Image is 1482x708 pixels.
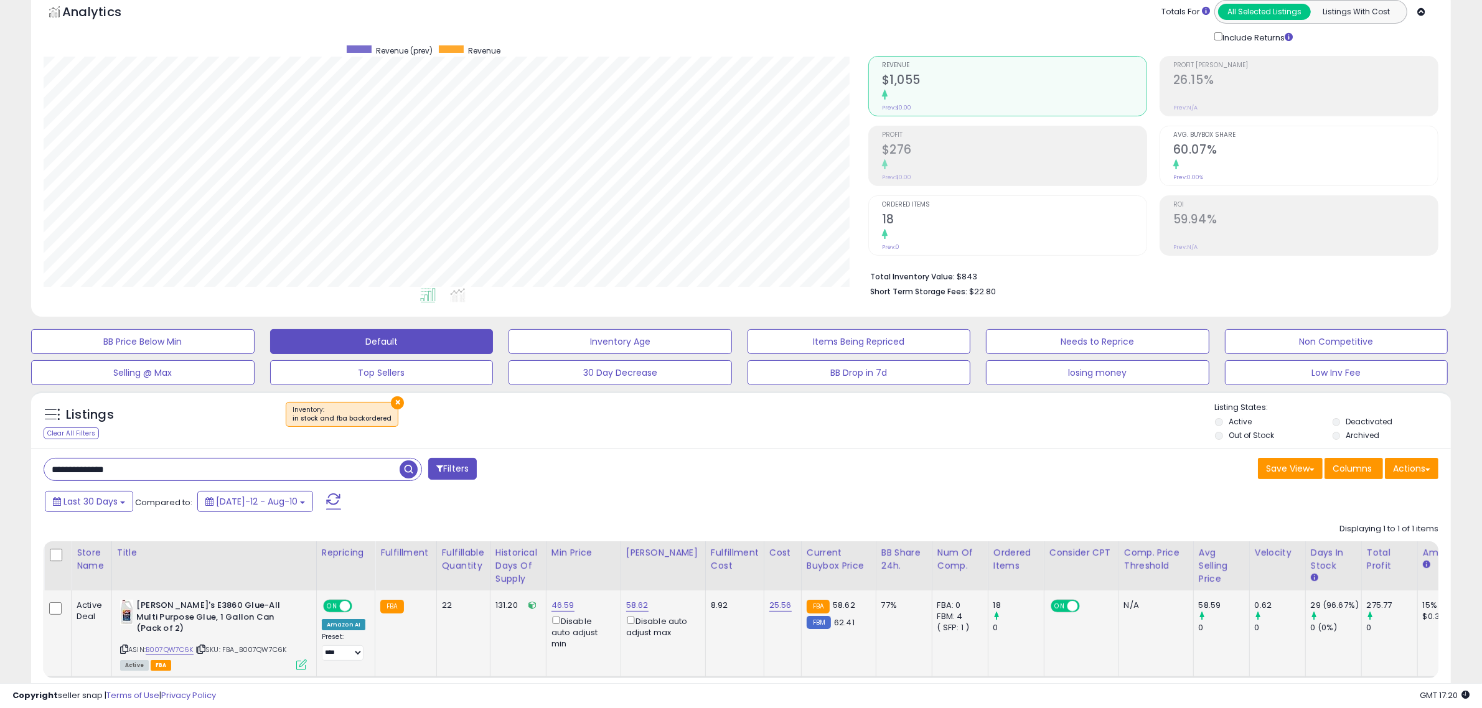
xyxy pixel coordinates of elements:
[495,546,541,585] div: Historical Days Of Supply
[833,599,855,611] span: 58.62
[711,546,759,572] div: Fulfillment Cost
[834,617,855,628] span: 62.41
[882,174,911,181] small: Prev: $0.00
[324,601,340,612] span: ON
[807,616,831,629] small: FBM
[322,633,365,661] div: Preset:
[146,645,194,655] a: B007QW7C6K
[1346,416,1393,427] label: Deactivated
[807,600,830,613] small: FBA
[626,546,700,559] div: [PERSON_NAME]
[748,360,971,385] button: BB Drop in 7d
[748,329,971,354] button: Items Being Repriced
[468,45,500,56] span: Revenue
[1077,601,1097,612] span: OFF
[380,600,403,613] small: FBA
[882,73,1147,90] h2: $1,055
[969,286,996,297] span: $22.80
[769,546,796,559] div: Cost
[31,360,255,385] button: Selling @ Max
[12,689,58,701] strong: Copyright
[993,546,1039,572] div: Ordered Items
[509,329,732,354] button: Inventory Age
[1173,202,1438,208] span: ROI
[882,132,1147,139] span: Profit
[1218,4,1311,20] button: All Selected Listings
[151,660,172,671] span: FBA
[551,546,616,559] div: Min Price
[1173,212,1438,229] h2: 59.94%
[870,271,955,282] b: Total Inventory Value:
[442,546,485,572] div: Fulfillable Quantity
[1385,458,1438,479] button: Actions
[1229,430,1274,440] label: Out of Stock
[1199,546,1244,585] div: Avg Selling Price
[106,689,159,701] a: Terms of Use
[937,546,983,572] div: Num of Comp.
[711,600,754,611] div: 8.92
[77,600,102,622] div: Active Deal
[44,427,99,439] div: Clear All Filters
[1311,572,1318,584] small: Days In Stock.
[376,45,433,56] span: Revenue (prev)
[1346,430,1380,440] label: Archived
[117,546,311,559] div: Title
[1423,559,1430,571] small: Amazon Fees.
[495,600,537,611] div: 131.20
[881,600,922,611] div: 77%
[1311,622,1361,633] div: 0 (0%)
[1325,458,1383,479] button: Columns
[882,243,899,251] small: Prev: 0
[1255,622,1305,633] div: 0
[1049,546,1114,559] div: Consider CPT
[1199,600,1249,611] div: 58.59
[1367,546,1412,572] div: Total Profit
[993,600,1044,611] div: 18
[870,268,1429,283] li: $843
[293,414,392,423] div: in stock and fba backordered
[62,3,146,24] h5: Analytics
[1367,622,1417,633] div: 0
[937,600,978,611] div: FBA: 0
[1255,600,1305,611] div: 0.62
[1173,243,1198,251] small: Prev: N/A
[1339,523,1438,535] div: Displaying 1 to 1 of 1 items
[769,599,792,612] a: 25.56
[391,396,404,409] button: ×
[1311,600,1361,611] div: 29 (96.67%)
[551,599,575,612] a: 46.59
[882,104,911,111] small: Prev: $0.00
[380,546,431,559] div: Fulfillment
[195,645,287,654] span: | SKU: FBA_B007QW7C6K
[882,202,1147,208] span: Ordered Items
[870,286,967,297] b: Short Term Storage Fees:
[1258,458,1323,479] button: Save View
[626,599,649,612] a: 58.62
[882,62,1147,69] span: Revenue
[1124,546,1188,572] div: Comp. Price Threshold
[1225,329,1448,354] button: Non Competitive
[1420,689,1470,701] span: 2025-09-10 17:20 GMT
[63,495,118,508] span: Last 30 Days
[1124,600,1184,611] div: N/A
[937,622,978,633] div: ( SFP: 1 )
[881,546,927,572] div: BB Share 24h.
[120,600,307,669] div: ASIN:
[1199,622,1249,633] div: 0
[1225,360,1448,385] button: Low Inv Fee
[66,406,114,424] h5: Listings
[1173,73,1438,90] h2: 26.15%
[1173,142,1438,159] h2: 60.07%
[216,495,298,508] span: [DATE]-12 - Aug-10
[77,546,106,572] div: Store Name
[1173,104,1198,111] small: Prev: N/A
[428,458,477,480] button: Filters
[1311,546,1356,572] div: Days In Stock
[293,405,392,424] span: Inventory :
[807,546,871,572] div: Current Buybox Price
[31,329,255,354] button: BB Price Below Min
[993,622,1044,633] div: 0
[1052,601,1067,612] span: ON
[322,619,365,630] div: Amazon AI
[45,491,133,512] button: Last 30 Days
